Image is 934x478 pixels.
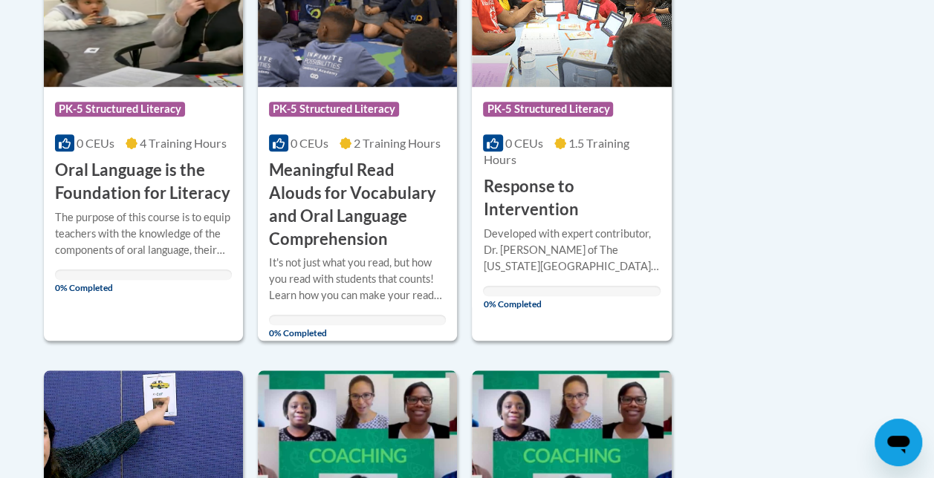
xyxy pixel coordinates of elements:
div: Developed with expert contributor, Dr. [PERSON_NAME] of The [US_STATE][GEOGRAPHIC_DATA]. Through ... [483,226,660,275]
h3: Meaningful Read Alouds for Vocabulary and Oral Language Comprehension [269,159,446,250]
span: 0 CEUs [291,136,328,150]
span: PK-5 Structured Literacy [55,102,185,117]
h3: Response to Intervention [483,175,660,221]
span: 4 Training Hours [140,136,227,150]
span: PK-5 Structured Literacy [483,102,613,117]
span: 0 CEUs [77,136,114,150]
div: The purpose of this course is to equip teachers with the knowledge of the components of oral lang... [55,209,232,258]
span: 0 CEUs [505,136,543,150]
span: 2 Training Hours [354,136,441,150]
h3: Oral Language is the Foundation for Literacy [55,159,232,205]
span: PK-5 Structured Literacy [269,102,399,117]
iframe: Button to launch messaging window [875,419,922,466]
div: It's not just what you read, but how you read with students that counts! Learn how you can make y... [269,255,446,304]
